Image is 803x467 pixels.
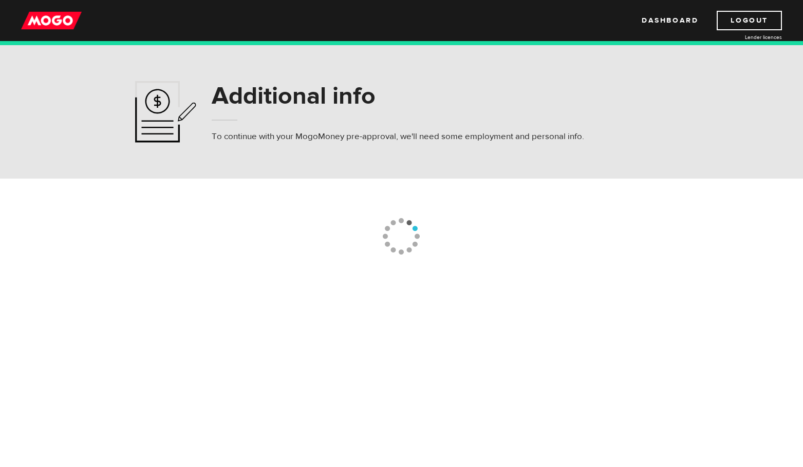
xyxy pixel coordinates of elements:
[642,11,698,30] a: Dashboard
[212,130,584,143] p: To continue with your MogoMoney pre-approval, we'll need some employment and personal info.
[382,179,421,294] img: loading-colorWheel_medium.gif
[135,81,196,143] img: application-ef4f7aff46a5c1a1d42a38d909f5b40b.svg
[21,11,82,30] img: mogo_logo-11ee424be714fa7cbb0f0f49df9e16ec.png
[717,11,782,30] a: Logout
[212,83,584,109] h1: Additional info
[705,33,782,41] a: Lender licences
